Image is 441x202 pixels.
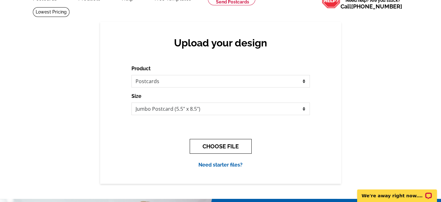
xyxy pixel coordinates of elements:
h2: Upload your design [138,37,304,49]
label: Size [131,93,141,100]
iframe: LiveChat chat widget [353,182,441,202]
a: Need starter files? [198,162,243,168]
span: Call [341,3,402,10]
button: CHOOSE FILE [190,139,252,154]
label: Product [131,65,151,72]
a: [PHONE_NUMBER] [351,3,402,10]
